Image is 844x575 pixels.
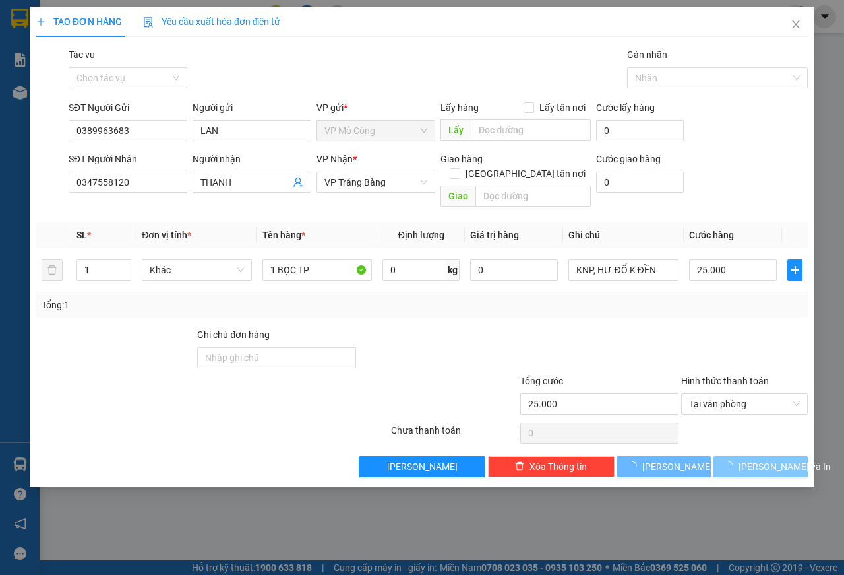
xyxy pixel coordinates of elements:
[197,329,270,340] label: Ghi chú đơn hàng
[4,96,80,104] span: In ngày:
[713,456,808,477] button: [PERSON_NAME] và In
[69,50,95,60] label: Tác vụ
[69,100,187,115] div: SĐT Người Gửi
[359,456,485,477] button: [PERSON_NAME]
[475,186,590,207] input: Dọc đường
[488,456,615,477] button: deleteXóa Thông tin
[642,459,713,474] span: [PERSON_NAME]
[471,119,590,141] input: Dọc đường
[788,265,802,275] span: plus
[5,8,63,66] img: logo
[689,394,800,414] span: Tại văn phòng
[777,7,814,44] button: Close
[66,84,140,94] span: VPMC1409250002
[29,96,80,104] span: 06:23:35 [DATE]
[36,71,162,82] span: -----------------------------------------
[42,298,327,312] div: Tổng: 1
[104,40,181,56] span: 01 Võ Văn Truyện, KP.1, Phường 2
[293,177,303,187] span: user-add
[440,102,479,113] span: Lấy hàng
[390,423,519,446] div: Chưa thanh toán
[596,172,684,193] input: Cước giao hàng
[197,347,356,368] input: Ghi chú đơn hàng
[193,100,311,115] div: Người gửi
[193,152,311,166] div: Người nhận
[617,456,711,477] button: [PERSON_NAME]
[143,17,281,27] span: Yêu cầu xuất hóa đơn điện tử
[596,102,655,113] label: Cước lấy hàng
[460,166,591,181] span: [GEOGRAPHIC_DATA] tận nơi
[446,259,460,281] span: kg
[470,230,519,240] span: Giá trị hàng
[142,230,191,240] span: Đơn vị tính
[440,154,483,164] span: Giao hàng
[596,154,661,164] label: Cước giao hàng
[470,259,558,281] input: 0
[262,259,373,281] input: VD: Bàn, Ghế
[104,59,162,67] span: Hotline: 19001152
[42,259,63,281] button: delete
[563,222,684,248] th: Ghi chú
[596,120,684,141] input: Cước lấy hàng
[628,461,642,471] span: loading
[440,119,471,141] span: Lấy
[76,230,87,240] span: SL
[316,154,353,164] span: VP Nhận
[440,186,475,207] span: Giao
[529,459,587,474] span: Xóa Thông tin
[324,121,427,141] span: VP Mỏ Công
[787,259,802,281] button: plus
[316,100,435,115] div: VP gửi
[398,230,444,240] span: Định lượng
[262,230,305,240] span: Tên hàng
[324,172,427,192] span: VP Trảng Bàng
[387,459,458,474] span: [PERSON_NAME]
[143,17,154,28] img: icon
[520,376,563,386] span: Tổng cước
[515,461,524,472] span: delete
[104,21,177,38] span: Bến xe [GEOGRAPHIC_DATA]
[568,259,678,281] input: Ghi Chú
[534,100,591,115] span: Lấy tận nơi
[104,7,181,18] strong: ĐỒNG PHƯỚC
[738,459,831,474] span: [PERSON_NAME] và In
[681,376,769,386] label: Hình thức thanh toán
[689,230,734,240] span: Cước hàng
[69,152,187,166] div: SĐT Người Nhận
[4,85,140,93] span: [PERSON_NAME]:
[36,17,122,27] span: TẠO ĐƠN HÀNG
[150,260,244,280] span: Khác
[791,19,801,30] span: close
[627,50,667,60] label: Gán nhãn
[724,461,738,471] span: loading
[36,17,45,26] span: plus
